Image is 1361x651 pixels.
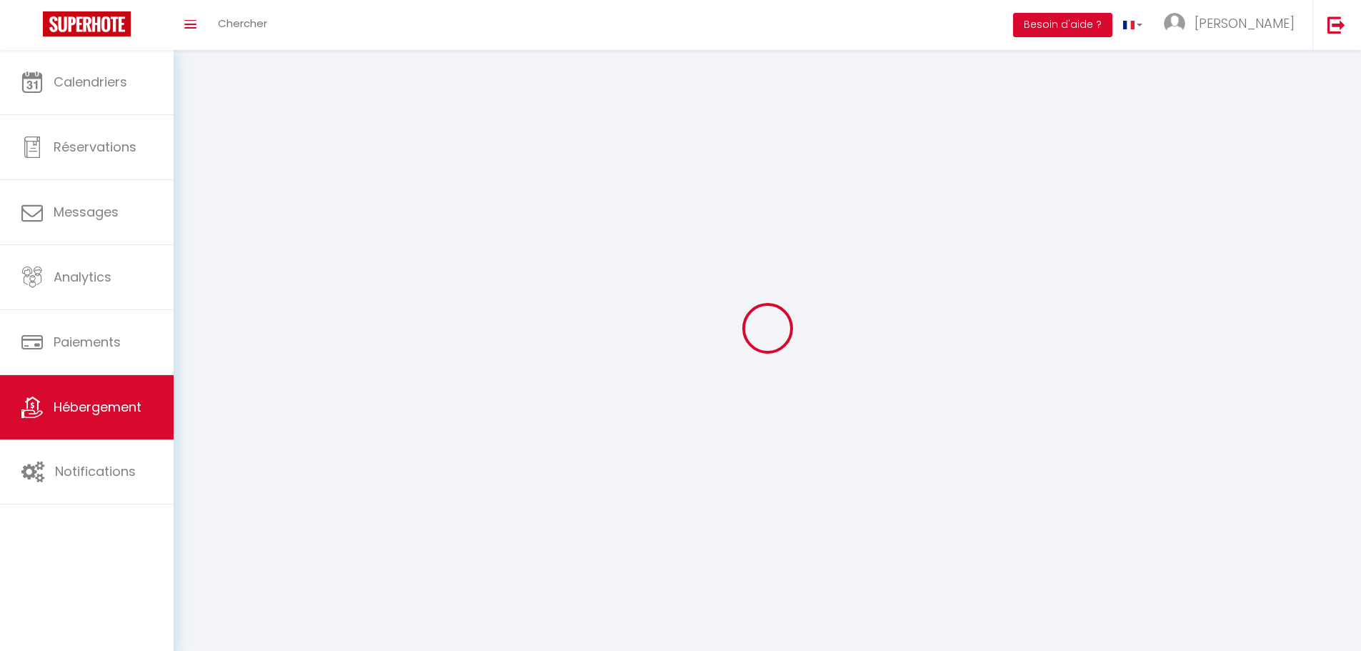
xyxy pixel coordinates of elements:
img: ... [1164,13,1185,34]
span: Chercher [218,16,267,31]
span: Réservations [54,138,136,156]
span: Paiements [54,333,121,351]
span: Analytics [54,268,111,286]
button: Ouvrir le widget de chat LiveChat [11,6,54,49]
button: Besoin d'aide ? [1013,13,1112,37]
img: Super Booking [43,11,131,36]
span: Messages [54,203,119,221]
span: [PERSON_NAME] [1195,14,1295,32]
span: Notifications [55,462,136,480]
span: Calendriers [54,73,127,91]
span: Hébergement [54,398,141,416]
img: logout [1327,16,1345,34]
